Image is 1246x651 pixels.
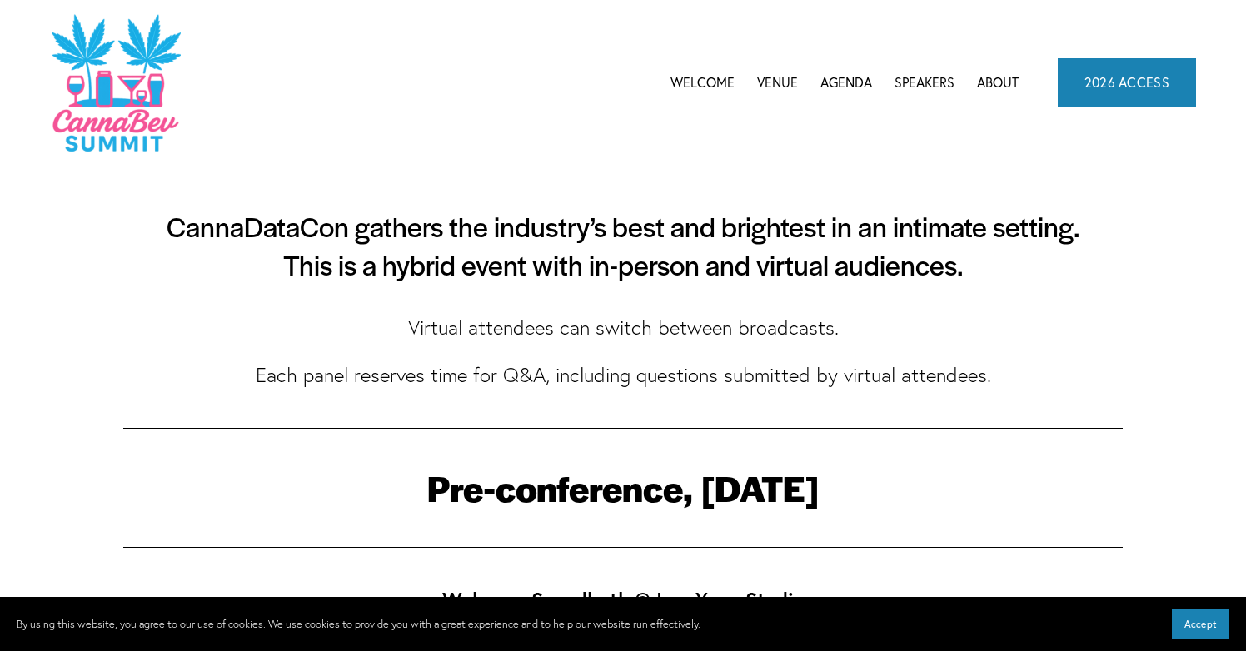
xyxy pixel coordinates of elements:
[442,586,805,613] strong: Welcome Soundbath @ Ima Yoga Studio
[977,70,1019,95] a: About
[50,12,181,153] img: CannaDataCon
[670,70,735,95] a: Welcome
[1172,609,1229,639] button: Accept
[820,72,872,94] span: Agenda
[427,463,820,512] strong: Pre-conference, [DATE]
[123,359,1123,393] p: Each panel reserves time for Q&A, including questions submitted by virtual attendees.
[17,615,700,634] p: By using this website, you agree to our use of cookies. We use cookies to provide you with a grea...
[123,207,1123,286] h3: CannaDataCon gathers the industry’s best and brightest in an intimate setting. This is a hybrid e...
[1184,618,1217,630] span: Accept
[1058,58,1197,107] a: 2026 ACCESS
[820,70,872,95] a: folder dropdown
[123,311,1123,345] p: Virtual attendees can switch between broadcasts.
[757,70,798,95] a: Venue
[895,70,954,95] a: Speakers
